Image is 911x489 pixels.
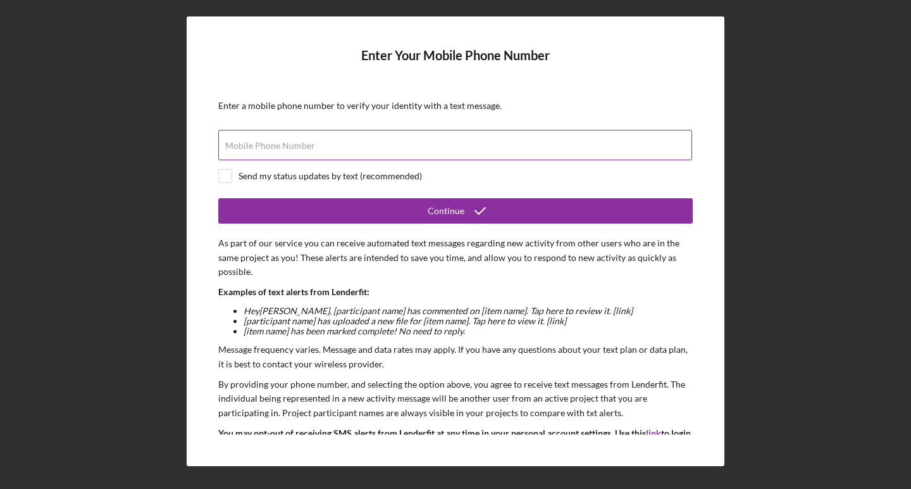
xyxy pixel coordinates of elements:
p: By providing your phone number, and selecting the option above, you agree to receive text message... [218,378,693,420]
p: As part of our service you can receive automated text messages regarding new activity from other ... [218,236,693,279]
p: Message frequency varies. Message and data rates may apply. If you have any questions about your ... [218,343,693,371]
div: Continue [428,198,464,224]
p: Examples of text alerts from Lenderfit: [218,285,693,299]
li: [participant name] has uploaded a new file for [item name]. Tap here to view it. [link] [244,316,693,326]
div: Enter a mobile phone number to verify your identity with a text message. [218,101,693,111]
h4: Enter Your Mobile Phone Number [218,48,693,82]
div: Send my status updates by text (recommended) [239,171,422,181]
p: You may opt-out of receiving SMS alerts from Lenderfit at any time in your personal account setti... [218,426,693,483]
li: Hey [PERSON_NAME] , [participant name] has commented on [item name]. Tap here to review it. [link] [244,306,693,316]
li: [item name] has been marked complete! No need to reply. [244,326,693,336]
button: Continue [218,198,693,224]
a: link [646,428,661,438]
label: Mobile Phone Number [225,141,315,151]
